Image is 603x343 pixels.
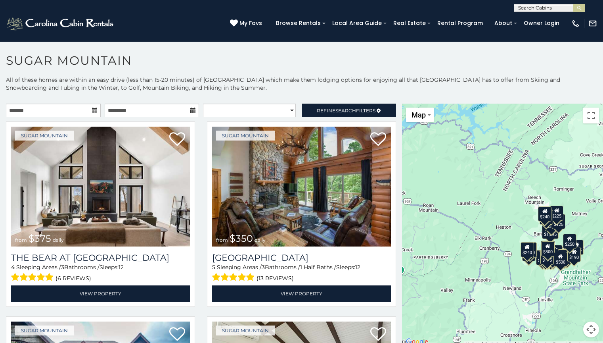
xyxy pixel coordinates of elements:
div: Sleeping Areas / Bathrooms / Sleeps: [212,263,391,283]
div: $225 [523,243,537,258]
div: Sleeping Areas / Bathrooms / Sleeps: [11,263,190,283]
div: $210 [523,242,536,257]
span: (13 reviews) [257,273,294,283]
span: Refine Filters [317,108,375,114]
a: Sugar Mountain [216,326,275,335]
span: from [216,237,228,243]
a: Add to favorites [370,326,386,343]
span: 5 [212,264,215,271]
span: 12 [355,264,360,271]
a: Real Estate [389,17,430,29]
a: View Property [11,285,190,302]
span: 3 [262,264,265,271]
img: The Bear At Sugar Mountain [11,127,190,247]
span: from [15,237,27,243]
a: Add to favorites [370,131,386,148]
span: 1 Half Baths / [300,264,336,271]
a: Rental Program [433,17,487,29]
div: $155 [570,240,583,255]
a: Add to favorites [169,131,185,148]
div: $170 [539,209,553,224]
div: $250 [563,233,576,249]
div: $1,095 [542,224,558,239]
h3: Grouse Moor Lodge [212,252,391,263]
span: $375 [29,233,51,244]
span: 12 [119,264,124,271]
div: $500 [553,252,567,267]
img: White-1-2.png [6,15,116,31]
span: 3 [61,264,64,271]
div: $225 [550,206,563,221]
span: daily [53,237,64,243]
span: Search [335,108,356,114]
a: My Favs [230,19,264,28]
a: View Property [212,285,391,302]
div: $240 [538,206,551,222]
a: Grouse Moor Lodge from $350 daily [212,127,391,247]
a: [GEOGRAPHIC_DATA] [212,252,391,263]
div: $240 [520,242,534,257]
a: Owner Login [520,17,563,29]
a: Browse Rentals [272,17,325,29]
a: Sugar Mountain [15,326,74,335]
img: mail-regular-white.png [588,19,597,28]
div: $300 [541,241,554,256]
div: $195 [557,249,571,264]
span: My Favs [239,19,262,27]
a: Sugar Mountain [15,131,74,141]
div: $355 [522,246,536,261]
a: The Bear At Sugar Mountain from $375 daily [11,127,190,247]
div: $125 [551,214,565,229]
span: 4 [11,264,15,271]
div: $200 [549,245,562,260]
a: About [490,17,516,29]
span: daily [255,237,266,243]
a: Local Area Guide [328,17,386,29]
h3: The Bear At Sugar Mountain [11,252,190,263]
img: Grouse Moor Lodge [212,127,391,247]
span: (6 reviews) [56,273,91,283]
button: Change map style [406,108,434,122]
div: $190 [540,241,554,256]
a: The Bear At [GEOGRAPHIC_DATA] [11,252,190,263]
button: Toggle fullscreen view [583,108,599,123]
div: $265 [541,241,555,256]
a: RefineSearchFilters [302,104,396,117]
div: $175 [540,250,553,265]
img: phone-regular-white.png [571,19,580,28]
div: $350 [544,216,558,231]
span: Map [412,111,426,119]
div: $190 [567,247,581,262]
a: Add to favorites [169,326,185,343]
a: Sugar Mountain [216,131,275,141]
button: Map camera controls [583,322,599,337]
div: $350 [544,251,557,266]
div: $155 [539,250,552,265]
span: $350 [230,233,253,244]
